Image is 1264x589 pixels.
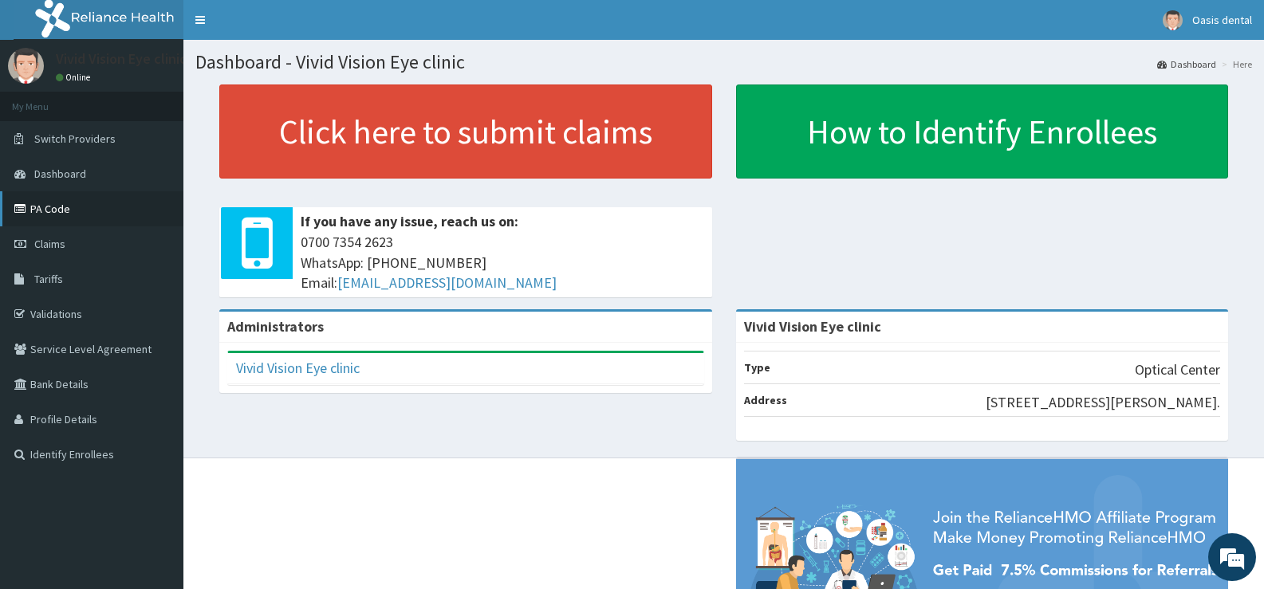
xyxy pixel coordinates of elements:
h1: Dashboard - Vivid Vision Eye clinic [195,52,1252,73]
span: Switch Providers [34,132,116,146]
span: Dashboard [34,167,86,181]
p: Optical Center [1135,359,1220,380]
img: User Image [1163,10,1183,30]
b: Type [744,360,770,375]
a: Dashboard [1157,57,1216,71]
a: Vivid Vision Eye clinic [236,359,360,377]
a: Online [56,72,94,83]
a: [EMAIL_ADDRESS][DOMAIN_NAME] [337,273,557,292]
span: Oasis dental [1192,13,1252,27]
span: Tariffs [34,272,63,286]
a: Click here to submit claims [219,84,712,179]
textarea: Type your message and hit 'Enter' [8,407,304,463]
span: We're online! [93,187,220,348]
img: d_794563401_company_1708531726252_794563401 [30,80,65,120]
span: Claims [34,237,65,251]
strong: Vivid Vision Eye clinic [744,317,881,336]
a: How to Identify Enrollees [736,84,1229,179]
p: [STREET_ADDRESS][PERSON_NAME]. [986,392,1220,413]
b: Administrators [227,317,324,336]
span: 0700 7354 2623 WhatsApp: [PHONE_NUMBER] Email: [301,232,704,293]
div: Chat with us now [83,89,268,110]
b: If you have any issue, reach us on: [301,212,518,230]
p: Vivid Vision Eye clinic [56,52,187,66]
img: User Image [8,48,44,84]
b: Address [744,393,787,407]
li: Here [1218,57,1252,71]
div: Minimize live chat window [262,8,300,46]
